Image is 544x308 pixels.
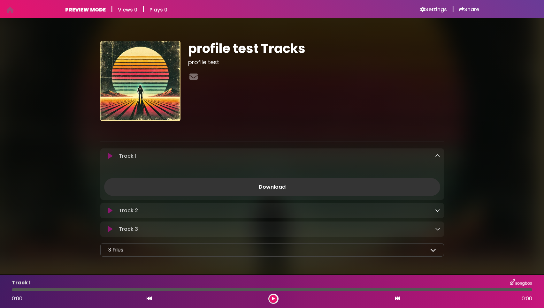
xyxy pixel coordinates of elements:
[142,5,144,13] h5: |
[104,178,440,196] a: Download
[119,152,136,160] p: Track 1
[149,7,167,13] h6: Plays 0
[188,59,444,66] h3: profile test
[452,5,454,13] h5: |
[108,246,123,254] p: 3 Files
[111,5,113,13] h5: |
[510,279,532,287] img: songbox-logo-white.png
[188,41,444,56] h1: profile test Tracks
[420,6,447,13] a: Settings
[459,6,479,13] a: Share
[118,7,137,13] h6: Views 0
[65,7,106,13] h6: PREVIEW MODE
[12,279,31,287] p: Track 1
[100,41,180,121] img: K2xuMsvmRmSKSxQYMgmH
[119,225,138,233] p: Track 3
[119,207,138,214] p: Track 2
